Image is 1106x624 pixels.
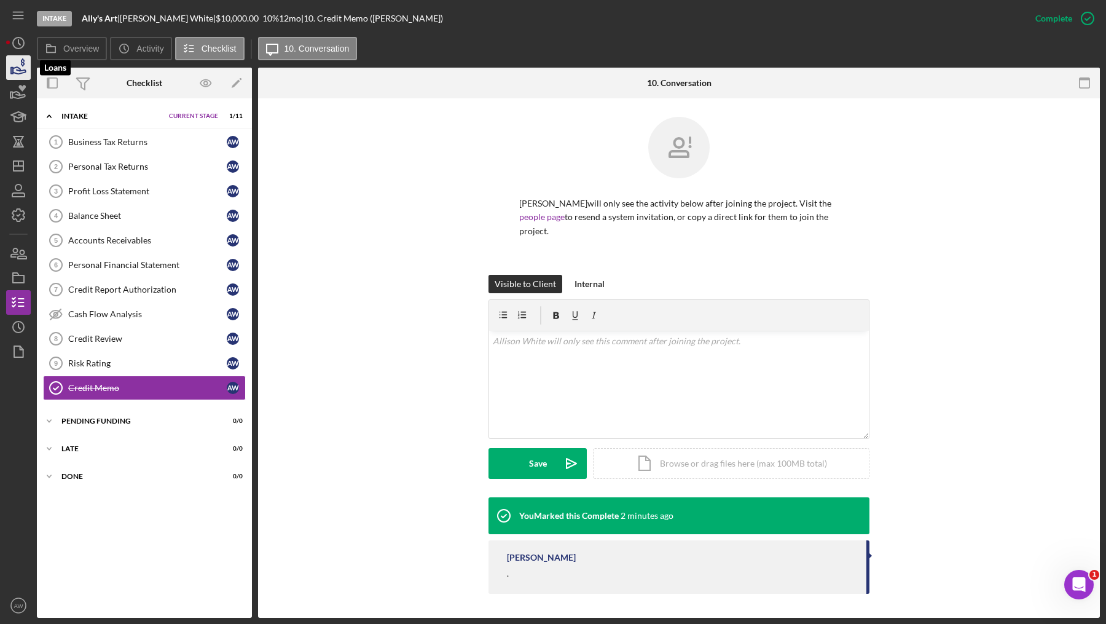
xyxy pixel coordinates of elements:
[68,285,227,294] div: Credit Report Authorization
[169,113,218,120] span: Current Stage
[227,185,239,197] div: A W
[68,235,227,245] div: Accounts Receivables
[6,593,31,618] button: AW
[1089,570,1099,580] span: 1
[647,78,712,88] div: 10. Conversation
[507,569,509,579] div: .
[136,44,163,53] label: Activity
[68,334,227,344] div: Credit Review
[227,357,239,369] div: A W
[54,360,58,367] tspan: 9
[488,275,562,293] button: Visible to Client
[221,113,243,120] div: 1 / 11
[227,382,239,394] div: A W
[54,212,58,219] tspan: 4
[43,253,246,277] a: 6Personal Financial StatementAW
[14,602,23,609] text: AW
[507,553,576,563] div: [PERSON_NAME]
[54,261,58,269] tspan: 6
[127,78,162,88] div: Checklist
[1064,570,1094,599] iframe: Intercom live chat
[221,417,243,425] div: 0 / 0
[54,188,58,195] tspan: 3
[1035,6,1072,31] div: Complete
[43,228,246,253] a: 5Accounts ReceivablesAW
[529,448,547,479] div: Save
[68,309,227,319] div: Cash Flow Analysis
[37,37,107,60] button: Overview
[43,326,246,351] a: 8Credit ReviewAW
[61,417,212,425] div: Pending Funding
[262,14,279,23] div: 10 %
[227,234,239,247] div: A W
[82,13,117,23] b: Ally's Art
[301,14,443,23] div: | 10. Credit Memo ([PERSON_NAME])
[227,308,239,320] div: A W
[43,351,246,376] a: 9Risk RatingAW
[68,137,227,147] div: Business Tax Returns
[227,259,239,271] div: A W
[43,376,246,400] a: Credit MemoAW
[258,37,358,60] button: 10. Conversation
[621,511,673,521] time: 2025-08-19 21:07
[227,283,239,296] div: A W
[82,14,120,23] div: |
[68,211,227,221] div: Balance Sheet
[68,186,227,196] div: Profit Loss Statement
[495,275,556,293] div: Visible to Client
[63,44,99,53] label: Overview
[61,445,212,452] div: Late
[68,358,227,368] div: Risk Rating
[54,335,58,342] tspan: 8
[227,136,239,148] div: A W
[1023,6,1100,31] button: Complete
[284,44,350,53] label: 10. Conversation
[43,154,246,179] a: 2Personal Tax ReturnsAW
[279,14,301,23] div: 12 mo
[227,210,239,222] div: A W
[54,138,58,146] tspan: 1
[54,286,58,293] tspan: 7
[221,445,243,452] div: 0 / 0
[43,203,246,228] a: 4Balance SheetAW
[61,473,212,480] div: Done
[54,163,58,170] tspan: 2
[519,211,565,222] a: people page
[227,333,239,345] div: A W
[110,37,171,60] button: Activity
[488,448,587,479] button: Save
[68,162,227,172] div: Personal Tax Returns
[221,473,243,480] div: 0 / 0
[202,44,237,53] label: Checklist
[68,383,227,393] div: Credit Memo
[43,277,246,302] a: 7Credit Report AuthorizationAW
[43,130,246,154] a: 1Business Tax ReturnsAW
[216,14,262,23] div: $10,000.00
[68,260,227,270] div: Personal Financial Statement
[54,237,58,244] tspan: 5
[519,197,839,238] p: [PERSON_NAME] will only see the activity below after joining the project. Visit the to resend a s...
[37,11,72,26] div: Intake
[175,37,245,60] button: Checklist
[61,113,163,120] div: Intake
[120,14,216,23] div: [PERSON_NAME] White |
[43,302,246,326] a: Cash Flow AnalysisAW
[575,275,605,293] div: Internal
[519,511,619,521] div: You Marked this Complete
[43,179,246,203] a: 3Profit Loss StatementAW
[227,160,239,173] div: A W
[568,275,611,293] button: Internal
